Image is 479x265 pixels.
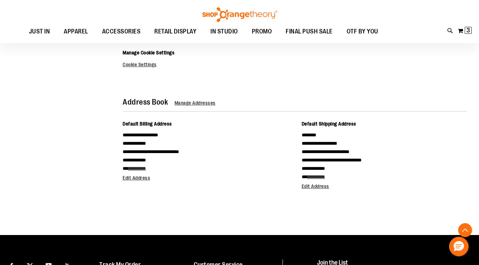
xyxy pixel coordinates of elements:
[203,24,245,40] a: IN STUDIO
[286,24,333,39] span: FINAL PUSH SALE
[95,24,148,40] a: ACCESSORIES
[123,50,175,55] span: Manage Cookie Settings
[302,121,356,127] span: Default Shipping Address
[252,24,272,39] span: PROMO
[123,121,172,127] span: Default Billing Address
[154,24,196,39] span: RETAIL DISPLAY
[123,62,157,67] a: Cookie Settings
[279,24,340,40] a: FINAL PUSH SALE
[102,24,141,39] span: ACCESSORIES
[123,175,150,181] a: Edit Address
[340,24,385,40] a: OTF BY YOU
[347,24,378,39] span: OTF BY YOU
[466,27,470,34] span: 3
[123,98,168,106] strong: Address Book
[175,100,216,106] a: Manage Addresses
[449,237,469,256] button: Hello, have a question? Let’s chat.
[29,24,50,39] span: JUST IN
[245,24,279,40] a: PROMO
[57,24,95,40] a: APPAREL
[64,24,88,39] span: APPAREL
[201,7,278,22] img: Shop Orangetheory
[458,223,472,237] button: Back To Top
[147,24,203,40] a: RETAIL DISPLAY
[302,183,329,189] a: Edit Address
[22,24,57,40] a: JUST IN
[210,24,238,39] span: IN STUDIO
